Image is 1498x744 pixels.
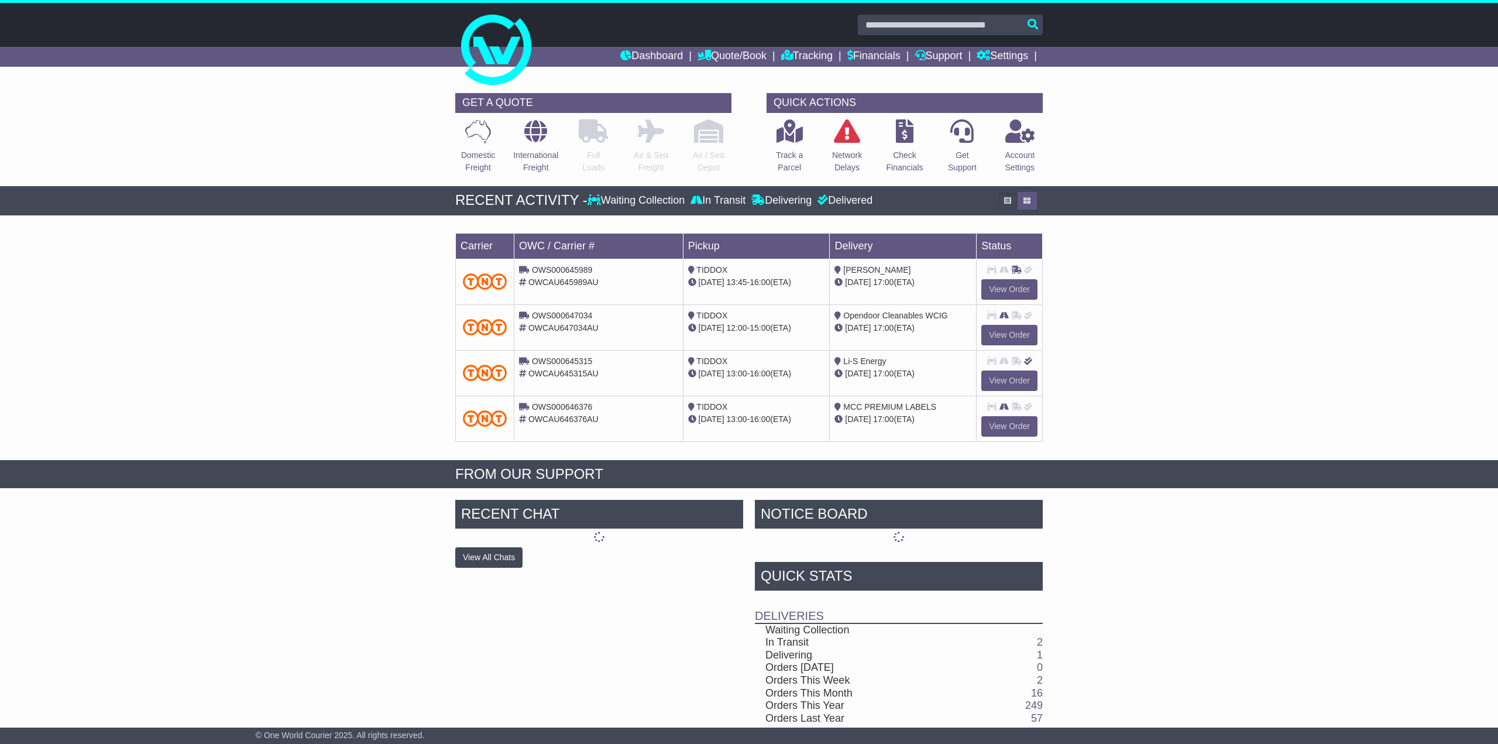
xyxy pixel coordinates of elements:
a: AccountSettings [1005,119,1036,180]
span: 16:00 [750,414,770,424]
span: 17:00 [873,277,894,287]
span: [DATE] [699,414,724,424]
div: QUICK ACTIONS [767,93,1043,113]
div: Delivered [815,194,872,207]
div: - (ETA) [688,322,825,334]
td: Pickup [683,233,830,259]
span: [DATE] [699,323,724,332]
span: [PERSON_NAME] [843,265,911,275]
span: 12:00 [727,323,747,332]
a: View Order [981,416,1037,437]
td: In Transit [755,636,929,649]
div: (ETA) [834,368,971,380]
img: TNT_Domestic.png [463,410,507,426]
td: Orders This Month [755,687,929,700]
span: 16:00 [750,369,770,378]
span: [DATE] [845,277,871,287]
div: (ETA) [834,322,971,334]
div: (ETA) [834,413,971,426]
td: Waiting Collection [755,623,929,637]
p: Domestic Freight [461,149,495,174]
a: Quote/Book [698,47,767,67]
p: Air & Sea Freight [634,149,668,174]
a: InternationalFreight [513,119,559,180]
a: 2 [1037,636,1043,648]
a: View Order [981,371,1037,391]
p: Air / Sea Depot [693,149,724,174]
div: - (ETA) [688,413,825,426]
span: OWS000645315 [532,356,593,366]
a: Financials [847,47,901,67]
span: [DATE] [845,369,871,378]
a: View Order [981,279,1037,300]
span: 15:00 [750,323,770,332]
span: [DATE] [845,323,871,332]
span: OWS000646376 [532,402,593,412]
span: 13:00 [727,369,747,378]
span: Opendoor Cleanables WCIG [843,311,947,320]
td: Orders [DATE] [755,661,929,674]
td: Delivering [755,649,929,662]
div: GET A QUOTE [455,93,731,113]
a: Tracking [781,47,833,67]
div: In Transit [688,194,748,207]
a: Settings [977,47,1028,67]
div: RECENT ACTIVITY - [455,192,587,209]
td: Orders Last Year [755,712,929,725]
img: TNT_Domestic.png [463,273,507,289]
p: Network Delays [832,149,862,174]
a: View Order [981,325,1037,345]
a: GetSupport [947,119,977,180]
img: TNT_Domestic.png [463,365,507,380]
span: TIDDOX [696,402,727,412]
a: 57 [1031,712,1043,724]
td: Delivery [830,233,977,259]
p: Full Loads [579,149,608,174]
span: OWS000645989 [532,265,593,275]
td: Status [977,233,1043,259]
span: [DATE] [699,277,724,287]
span: 17:00 [873,369,894,378]
span: TIDDOX [696,265,727,275]
span: Li-S Energy [843,356,886,366]
div: NOTICE BOARD [755,500,1043,532]
p: Check Financials [887,149,923,174]
div: (ETA) [834,276,971,289]
a: 16 [1031,687,1043,699]
span: OWS000647034 [532,311,593,320]
span: TIDDOX [696,311,727,320]
img: TNT_Domestic.png [463,319,507,335]
a: Support [915,47,963,67]
td: Deliveries [755,594,1043,623]
p: International Freight [513,149,558,174]
td: Orders This Week [755,674,929,687]
span: TIDDOX [696,356,727,366]
span: [DATE] [845,414,871,424]
span: OWCAU647034AU [528,323,599,332]
span: 13:00 [727,414,747,424]
div: RECENT CHAT [455,500,743,532]
a: DomesticFreight [461,119,496,180]
p: Get Support [948,149,977,174]
a: 1 [1037,649,1043,661]
div: Delivering [748,194,815,207]
div: FROM OUR SUPPORT [455,466,1043,483]
span: OWCAU646376AU [528,414,599,424]
div: - (ETA) [688,276,825,289]
td: Carrier [456,233,514,259]
span: OWCAU645315AU [528,369,599,378]
div: Waiting Collection [587,194,688,207]
button: View All Chats [455,547,523,568]
span: MCC PREMIUM LABELS [843,402,936,412]
span: 16:00 [750,277,770,287]
a: 249 [1025,700,1043,711]
p: Account Settings [1005,149,1035,174]
a: CheckFinancials [886,119,924,180]
p: Track a Parcel [776,149,803,174]
a: Track aParcel [775,119,803,180]
div: - (ETA) [688,368,825,380]
span: 17:00 [873,323,894,332]
span: 17:00 [873,414,894,424]
a: NetworkDelays [832,119,863,180]
span: 13:45 [727,277,747,287]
